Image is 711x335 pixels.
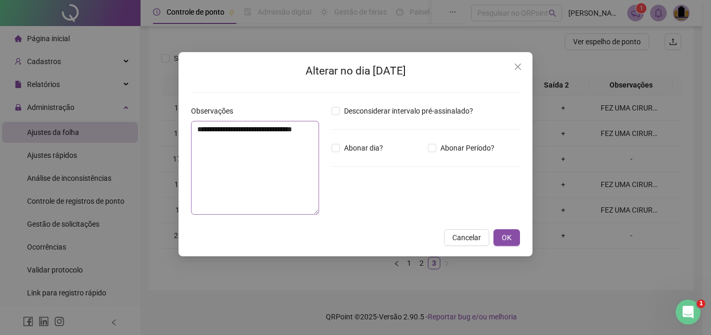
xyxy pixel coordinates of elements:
[676,300,701,325] iframe: Intercom live chat
[340,105,477,117] span: Desconsiderar intervalo pré-assinalado?
[340,142,387,154] span: Abonar dia?
[697,300,705,308] span: 1
[444,229,489,246] button: Cancelar
[510,58,526,75] button: Close
[191,63,520,80] h2: Alterar no dia [DATE]
[452,232,481,243] span: Cancelar
[502,232,512,243] span: OK
[191,105,240,117] label: Observações
[436,142,499,154] span: Abonar Período?
[493,229,520,246] button: OK
[514,63,522,71] span: close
